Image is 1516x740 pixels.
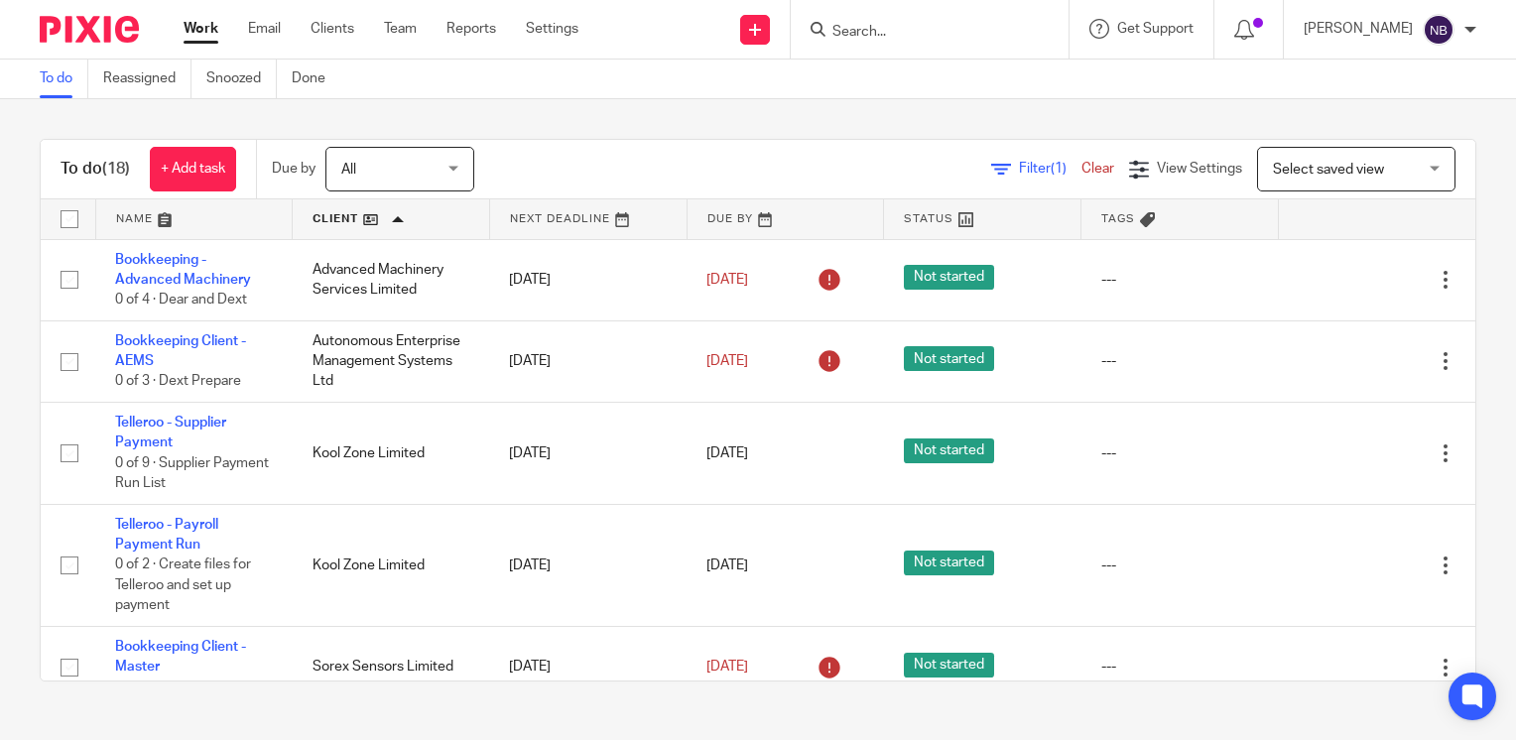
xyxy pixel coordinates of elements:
span: [DATE] [706,446,748,460]
span: Not started [904,438,994,463]
span: 0 of 9 · Supplier Payment Run List [115,456,269,491]
p: Due by [272,159,316,179]
div: --- [1101,443,1259,463]
a: Email [248,19,281,39]
td: Advanced Machinery Services Limited [293,239,490,320]
img: svg%3E [1423,14,1454,46]
span: 0 of 2 · Create files for Telleroo and set up payment [115,558,251,613]
span: 0 of 4 · Dear and Dext [115,293,247,307]
div: --- [1101,270,1259,290]
a: Bookkeeping Client - Master [115,640,246,674]
span: Not started [904,551,994,575]
span: All [341,163,356,177]
div: --- [1101,657,1259,677]
h1: To do [61,159,130,180]
a: To do [40,60,88,98]
a: Clear [1081,162,1114,176]
span: 0 of 3 · Dext Prepare [115,375,241,389]
a: Reassigned [103,60,191,98]
a: Done [292,60,340,98]
span: (18) [102,161,130,177]
span: Select saved view [1273,163,1384,177]
td: [DATE] [489,320,687,402]
td: Kool Zone Limited [293,402,490,504]
td: [DATE] [489,239,687,320]
span: Not started [904,653,994,678]
span: Tags [1101,213,1135,224]
input: Search [830,24,1009,42]
img: Pixie [40,16,139,43]
span: Filter [1019,162,1081,176]
a: Work [184,19,218,39]
a: Settings [526,19,578,39]
span: [DATE] [706,354,748,368]
td: [DATE] [489,402,687,504]
span: Get Support [1117,22,1194,36]
a: Bookkeeping Client - AEMS [115,334,246,368]
a: Clients [311,19,354,39]
p: [PERSON_NAME] [1304,19,1413,39]
div: --- [1101,555,1259,575]
span: [DATE] [706,558,748,572]
span: [DATE] [706,273,748,287]
span: [DATE] [706,660,748,674]
td: Sorex Sensors Limited [293,627,490,708]
a: Reports [446,19,496,39]
span: View Settings [1157,162,1242,176]
a: Telleroo - Payroll Payment Run [115,518,218,552]
div: --- [1101,351,1259,371]
a: Snoozed [206,60,277,98]
span: (1) [1051,162,1067,176]
a: Team [384,19,417,39]
a: Telleroo - Supplier Payment [115,416,226,449]
a: + Add task [150,147,236,191]
td: [DATE] [489,627,687,708]
td: Autonomous Enterprise Management Systems Ltd [293,320,490,402]
td: [DATE] [489,504,687,626]
td: Kool Zone Limited [293,504,490,626]
a: Bookkeeping - Advanced Machinery [115,253,251,287]
span: Not started [904,346,994,371]
span: Not started [904,265,994,290]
